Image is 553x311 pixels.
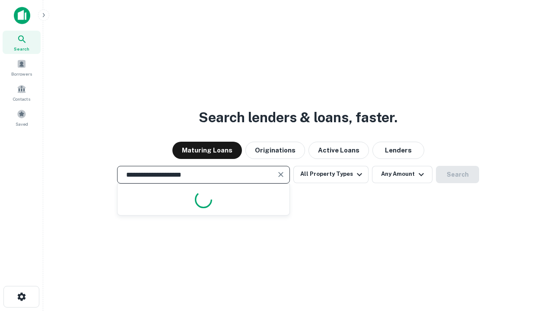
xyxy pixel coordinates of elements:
[11,70,32,77] span: Borrowers
[13,95,30,102] span: Contacts
[308,142,369,159] button: Active Loans
[3,56,41,79] a: Borrowers
[172,142,242,159] button: Maturing Loans
[275,168,287,181] button: Clear
[16,121,28,127] span: Saved
[372,166,432,183] button: Any Amount
[199,107,397,128] h3: Search lenders & loans, faster.
[372,142,424,159] button: Lenders
[510,242,553,283] iframe: Chat Widget
[293,166,369,183] button: All Property Types
[3,81,41,104] a: Contacts
[245,142,305,159] button: Originations
[14,7,30,24] img: capitalize-icon.png
[14,45,29,52] span: Search
[3,31,41,54] a: Search
[3,106,41,129] a: Saved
